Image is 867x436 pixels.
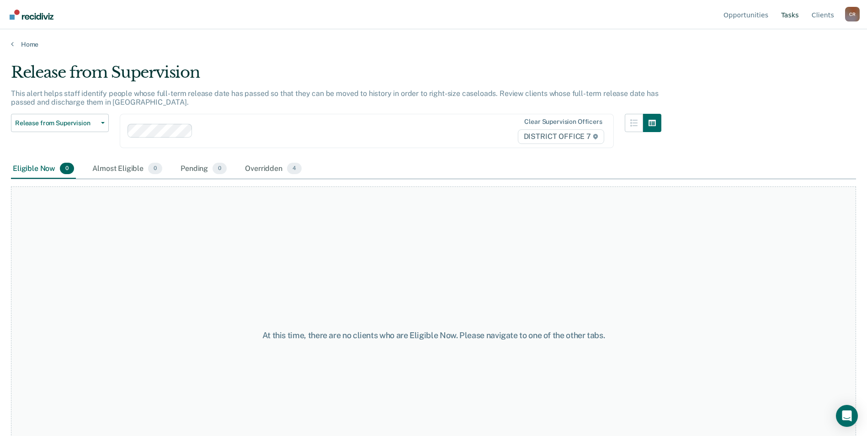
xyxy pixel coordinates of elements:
span: Release from Supervision [15,119,97,127]
span: 0 [213,163,227,175]
div: Pending0 [179,159,229,179]
div: Eligible Now0 [11,159,76,179]
span: 4 [287,163,302,175]
div: Overridden4 [243,159,303,179]
div: Clear supervision officers [524,118,602,126]
div: Release from Supervision [11,63,661,89]
span: 0 [60,163,74,175]
img: Recidiviz [10,10,53,20]
div: Open Intercom Messenger [836,405,858,427]
div: Almost Eligible0 [90,159,164,179]
button: Release from Supervision [11,114,109,132]
div: C R [845,7,860,21]
span: 0 [148,163,162,175]
p: This alert helps staff identify people whose full-term release date has passed so that they can b... [11,89,658,106]
div: At this time, there are no clients who are Eligible Now. Please navigate to one of the other tabs. [223,330,645,340]
a: Home [11,40,856,48]
button: Profile dropdown button [845,7,860,21]
span: DISTRICT OFFICE 7 [518,129,604,144]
